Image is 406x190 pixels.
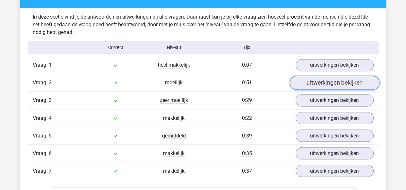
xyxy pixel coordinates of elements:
[49,132,52,138] span: 5
[296,94,374,106] a: uitwerkingen bekijken
[296,147,374,159] a: uitwerkingen bekijken
[165,79,183,86] span: moeilijk
[49,115,52,121] span: 4
[162,132,186,139] span: gemiddeld
[86,44,145,51] div: Correct
[158,62,190,68] span: heel makkelijk
[49,150,52,156] span: 6
[242,115,252,121] span: 0:22
[33,167,49,175] span: Vraag
[242,62,252,68] span: 0:07
[242,79,252,86] span: 0:51
[33,96,49,104] span: Vraag
[163,168,185,174] span: makkelijk
[296,165,374,177] a: uitwerkingen bekijken
[203,44,290,51] div: Tijd
[145,44,203,51] div: Niveau
[242,168,252,174] span: 0:37
[49,79,52,86] span: 2
[242,132,252,139] span: 0:39
[33,132,49,139] span: Vraag
[242,150,252,156] span: 0:35
[163,150,185,156] span: makkelijk
[296,59,374,71] a: uitwerkingen bekijken
[49,168,52,174] span: 7
[33,114,49,122] span: Vraag
[242,97,252,103] span: 0:29
[296,129,374,142] a: uitwerkingen bekijken
[49,62,52,68] span: 1
[163,115,185,121] span: makkelijk
[33,61,49,69] span: Vraag
[28,13,378,36] div: In deze sectie vind je de antwoorden en uitwerkingen bij alle vragen. Daarnaast kun je bij elke v...
[296,112,374,124] a: uitwerkingen bekijken
[160,97,188,103] span: zeer moeilijk
[289,76,379,90] a: uitwerkingen bekijken
[49,97,52,103] span: 3
[33,149,49,157] span: Vraag
[33,79,49,87] span: Vraag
